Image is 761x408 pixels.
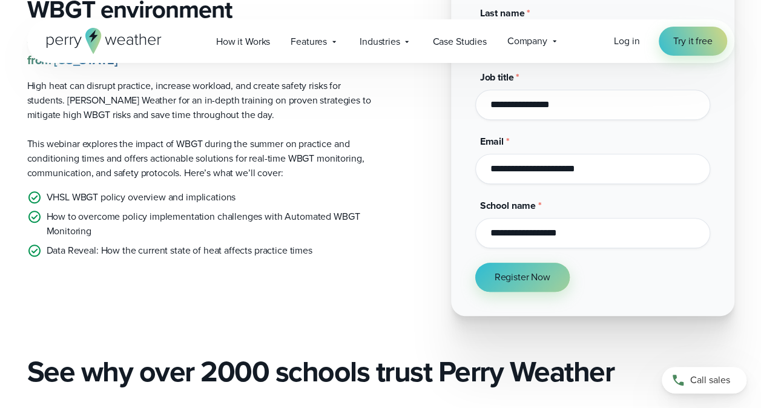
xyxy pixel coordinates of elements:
a: Log in [614,34,639,48]
p: How to overcome policy implementation challenges with Automated WBGT Monitoring [47,209,371,239]
button: Register Now [475,263,570,292]
span: How it Works [216,35,270,49]
span: School name [480,199,536,212]
span: Register Now [495,270,550,285]
p: VHSL WBGT policy overview and implications [47,190,236,205]
span: Last name [480,6,525,20]
span: Try it free [673,34,712,48]
a: How it Works [206,29,280,54]
a: Try it free [659,27,726,56]
h2: See why over 2000 schools trust Perry Weather [27,355,734,389]
span: Industries [360,35,400,49]
p: High heat can disrupt practice, increase workload, and create safety risks for students. [PERSON_... [27,79,371,122]
span: Case Studies [432,35,486,49]
p: This webinar explores the impact of WBGT during the summer on practice and conditioning times and... [27,137,371,180]
a: Case Studies [422,29,496,54]
span: Call sales [690,373,730,387]
span: Email [480,134,504,148]
span: Job title [480,70,514,84]
span: Features [291,35,327,49]
span: Company [507,34,547,48]
p: Data Reveal: How the current state of heat affects practice times [47,243,312,258]
a: Call sales [662,367,746,393]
